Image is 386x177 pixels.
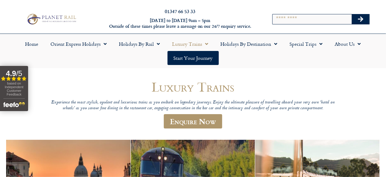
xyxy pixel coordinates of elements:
[113,37,166,51] a: Holidays by Rail
[164,114,222,128] a: Enquire Now
[19,37,45,51] a: Home
[105,18,256,29] h6: [DATE] to [DATE] 9am – 5pm Outside of these times please leave a message on our 24/7 enquiry serv...
[45,37,113,51] a: Orient Express Holidays
[46,100,340,111] p: Experience the most stylish, opulent and luxurious trains as you embark on legendary journeys. En...
[329,37,367,51] a: About Us
[166,37,215,51] a: Luxury Trains
[352,14,369,24] button: Search
[167,51,219,65] a: Start your Journey
[165,8,195,15] a: 01347 66 53 33
[215,37,284,51] a: Holidays by Destination
[46,80,340,94] h1: Luxury Trains
[284,37,329,51] a: Special Trips
[25,13,78,25] img: Planet Rail Train Holidays Logo
[3,37,383,65] nav: Menu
